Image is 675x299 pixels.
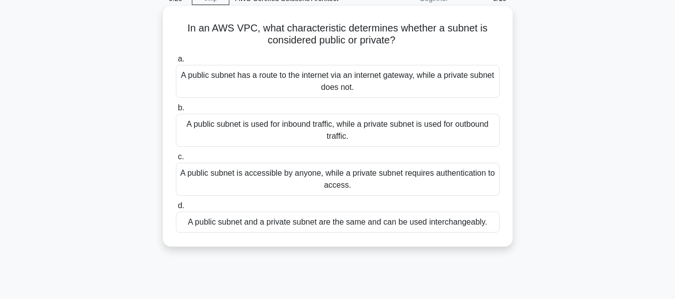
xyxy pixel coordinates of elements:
div: A public subnet is accessible by anyone, while a private subnet requires authentication to access. [176,163,500,196]
span: a. [178,54,184,63]
h5: In an AWS VPC, what characteristic determines whether a subnet is considered public or private? [175,22,501,47]
div: A public subnet is used for inbound traffic, while a private subnet is used for outbound traffic. [176,114,500,147]
div: A public subnet has a route to the internet via an internet gateway, while a private subnet does ... [176,65,500,98]
span: b. [178,103,184,112]
span: c. [178,152,184,161]
div: A public subnet and a private subnet are the same and can be used interchangeably. [176,212,500,233]
span: d. [178,201,184,210]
